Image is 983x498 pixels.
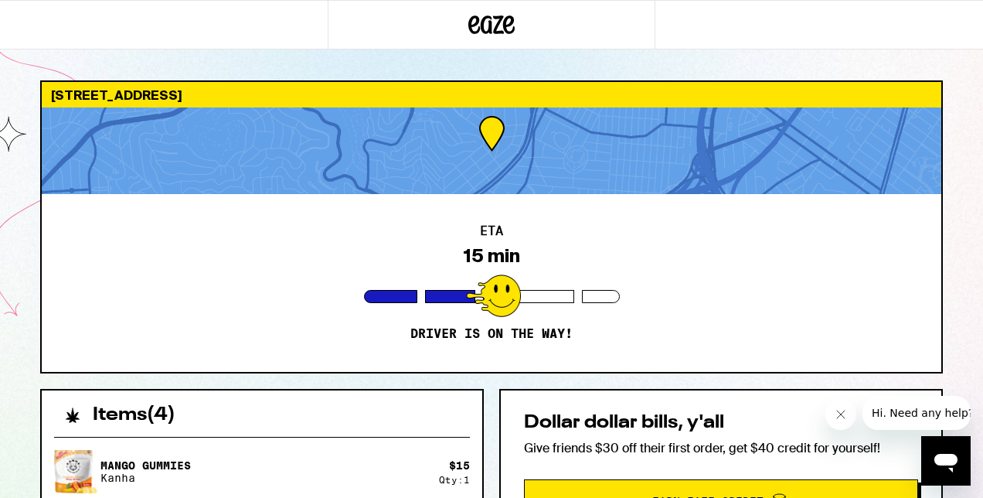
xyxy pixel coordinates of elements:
[524,440,918,456] p: Give friends $30 off their first order, get $40 credit for yourself!
[480,225,503,237] h2: ETA
[921,436,971,486] iframe: Button to launch messaging window
[42,82,941,107] div: [STREET_ADDRESS]
[463,245,520,267] div: 15 min
[825,399,856,430] iframe: Close message
[862,396,971,430] iframe: Message from company
[9,11,111,23] span: Hi. Need any help?
[54,449,97,495] img: Mango Gummies
[524,414,918,432] h2: Dollar dollar bills, y'all
[100,459,191,472] p: Mango Gummies
[100,472,191,484] p: Kanha
[449,459,470,472] div: $ 15
[439,475,470,485] div: Qty: 1
[410,326,573,342] p: Driver is on the way!
[93,406,175,425] h2: Items ( 4 )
